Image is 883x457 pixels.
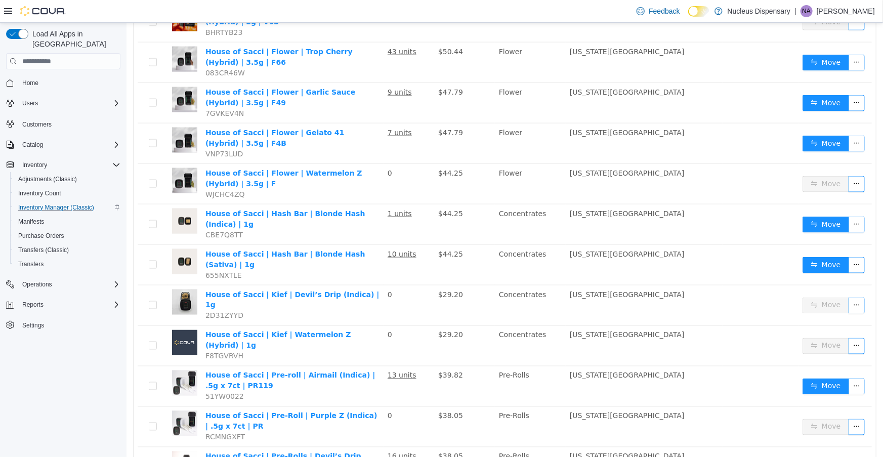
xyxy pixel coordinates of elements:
[14,187,120,199] span: Inventory Count
[676,396,723,412] button: icon: swapMove
[676,356,723,372] button: icon: swapMove
[22,301,44,309] span: Reports
[688,6,709,17] input: Dark Mode
[676,194,723,210] button: icon: swapMove
[722,72,738,89] button: icon: ellipsis
[18,203,94,212] span: Inventory Manager (Classic)
[2,138,124,152] button: Catalog
[368,141,439,182] td: Flower
[10,215,124,229] button: Manifests
[79,370,117,378] span: 51YW0022
[2,116,124,131] button: Customers
[312,389,337,397] span: $38.05
[46,145,71,171] img: House of Sacci | Flower | Watermelon Z (Hybrid) | 3.5g | F hero shot
[79,289,117,297] span: 2D31ZYYD
[18,278,120,290] span: Operations
[261,308,266,316] span: 0
[261,187,285,195] u: 1 units
[46,388,71,413] img: House of Sacci | Pre-Roll | Purple Z (Indica) | .5g x 7ct | PR hero shot
[261,25,290,33] u: 43 units
[18,299,120,311] span: Reports
[10,186,124,200] button: Inventory Count
[79,389,251,408] a: House of Sacci | Pre-Roll | Purple Z (Indica) | .5g x 7ct | PR
[18,232,64,240] span: Purchase Orders
[722,275,738,291] button: icon: ellipsis
[443,106,558,114] span: [US_STATE][GEOGRAPHIC_DATA]
[368,222,439,263] td: Concentrates
[18,139,47,151] button: Catalog
[368,20,439,60] td: Flower
[728,5,791,17] p: Nucleus Dispensary
[79,87,117,95] span: 7GVKEV4N
[817,5,875,17] p: [PERSON_NAME]
[443,349,558,357] span: [US_STATE][GEOGRAPHIC_DATA]
[18,299,48,311] button: Reports
[10,172,124,186] button: Adjustments (Classic)
[722,194,738,210] button: icon: ellipsis
[676,153,723,170] button: icon: swapMove
[79,208,116,216] span: CBE7Q8TT
[312,65,337,73] span: $47.79
[79,187,239,205] a: House of Sacci | Hash Bar | Blonde Hash (Indica) | 1g
[79,146,236,165] a: House of Sacci | Flower | Watermelon Z (Hybrid) | 3.5g | F
[261,146,266,154] span: 0
[368,60,439,101] td: Flower
[633,1,684,21] a: Feedback
[79,25,226,44] a: House of Sacci | Flower | Trop Cherry (Hybrid) | 3.5g | F66
[18,117,120,130] span: Customers
[676,315,723,331] button: icon: swapMove
[10,229,124,243] button: Purchase Orders
[368,182,439,222] td: Concentrates
[443,389,558,397] span: [US_STATE][GEOGRAPHIC_DATA]
[10,257,124,271] button: Transfers
[261,349,290,357] u: 13 units
[46,429,71,454] img: House of Sacci | Pre-Rolls | Devil’s Drip (Indica) | .5g x 7ct | PR129 hero shot
[312,308,337,316] span: $29.20
[14,258,120,270] span: Transfers
[18,159,51,171] button: Inventory
[801,5,813,17] div: Neil Ashmeade
[79,268,253,286] a: House of Sacci | Kief | Devil’s Drip (Indica) | 1g
[18,189,61,197] span: Inventory Count
[14,201,98,214] a: Inventory Manager (Classic)
[2,75,124,90] button: Home
[368,384,439,425] td: Pre-Rolls
[676,32,723,48] button: icon: swapMove
[368,344,439,384] td: Pre-Rolls
[22,120,52,129] span: Customers
[261,268,266,276] span: 0
[443,308,558,316] span: [US_STATE][GEOGRAPHIC_DATA]
[803,5,811,17] span: NA
[676,275,723,291] button: icon: swapMove
[79,127,116,135] span: VNP73LUD
[14,258,48,270] a: Transfers
[676,234,723,251] button: icon: swapMove
[676,113,723,129] button: icon: swapMove
[79,168,118,176] span: WJCHC4ZQ
[18,319,120,331] span: Settings
[18,246,69,254] span: Transfers (Classic)
[2,158,124,172] button: Inventory
[22,280,52,288] span: Operations
[46,64,71,90] img: House of Sacci | Flower | Garlic Sauce (Hybrid) | 3.5g | F49 hero shot
[722,315,738,331] button: icon: ellipsis
[79,329,117,338] span: F8TGVRVH
[18,139,120,151] span: Catalog
[722,153,738,170] button: icon: ellipsis
[22,161,47,169] span: Inventory
[46,348,71,373] img: House of Sacci | Pre-roll | Airmail (Indica) | .5g x 7ct | PR119 hero shot
[46,105,71,130] img: House of Sacci | Flower | Gelato 41 (Hybrid) | 3.5g | F4B hero shot
[18,319,48,331] a: Settings
[79,430,235,448] a: House of Sacci | Pre-Rolls | Devil’s Drip (Indica) | .5g x 7ct | PR129
[79,248,115,257] span: 655NXTLE
[722,356,738,372] button: icon: ellipsis
[79,410,118,419] span: RCMNGXFT
[261,227,290,235] u: 10 units
[261,430,290,438] u: 16 units
[22,99,38,107] span: Users
[18,260,44,268] span: Transfers
[312,430,337,438] span: $38.05
[10,200,124,215] button: Inventory Manager (Classic)
[312,227,337,235] span: $44.25
[18,218,44,226] span: Manifests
